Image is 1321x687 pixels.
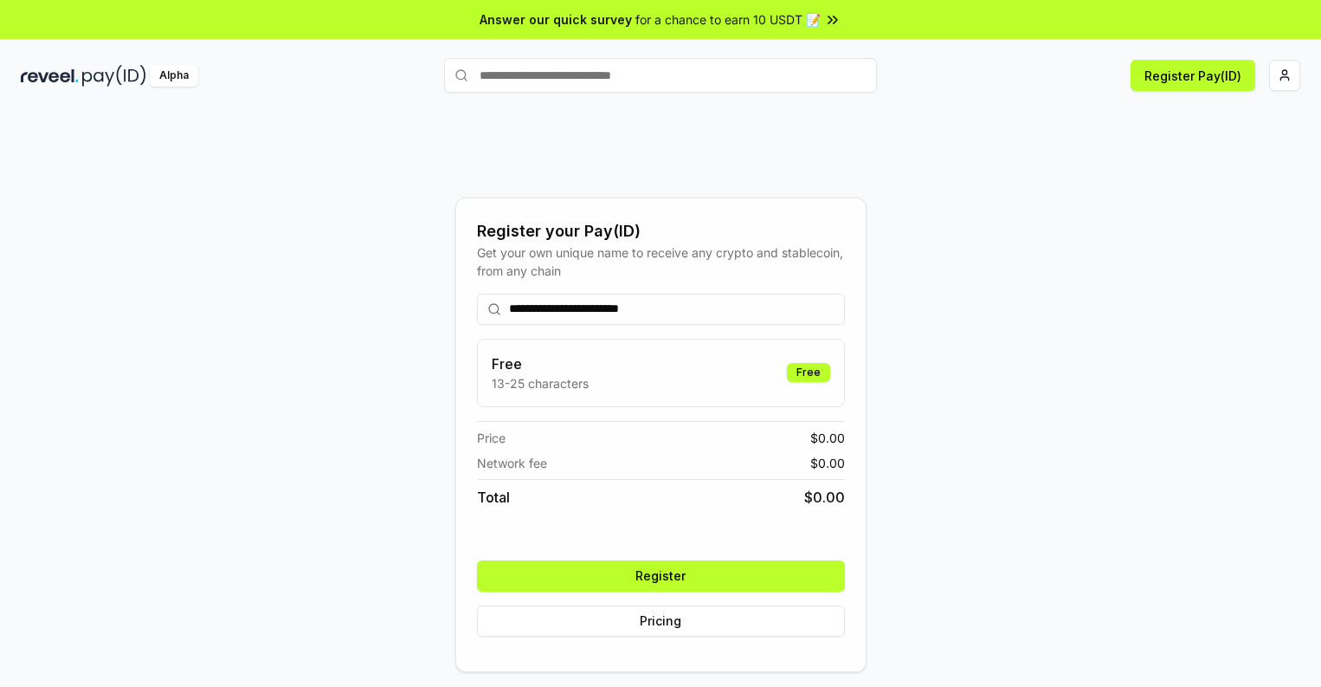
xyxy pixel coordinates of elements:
[477,454,547,472] span: Network fee
[635,10,821,29] span: for a chance to earn 10 USDT 📝
[804,487,845,508] span: $ 0.00
[477,561,845,592] button: Register
[1131,60,1255,91] button: Register Pay(ID)
[477,487,510,508] span: Total
[492,374,589,392] p: 13-25 characters
[477,429,506,447] span: Price
[477,219,845,243] div: Register your Pay(ID)
[480,10,632,29] span: Answer our quick survey
[787,363,830,382] div: Free
[810,429,845,447] span: $ 0.00
[82,65,146,87] img: pay_id
[477,243,845,280] div: Get your own unique name to receive any crypto and stablecoin, from any chain
[477,606,845,637] button: Pricing
[21,65,79,87] img: reveel_dark
[810,454,845,472] span: $ 0.00
[150,65,198,87] div: Alpha
[492,353,589,374] h3: Free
